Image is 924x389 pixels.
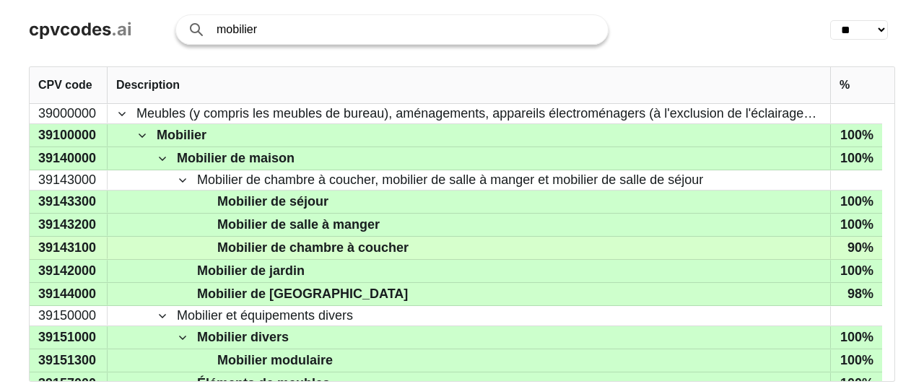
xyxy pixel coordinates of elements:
div: 100% [830,147,882,170]
span: CPV code [38,79,92,92]
div: 100% [830,124,882,147]
span: Mobilier de [GEOGRAPHIC_DATA] [197,284,408,305]
div: 39143100 [30,237,108,259]
span: Mobilier [157,125,206,146]
span: Description [116,79,180,92]
div: 100% [830,260,882,282]
div: 39144000 [30,283,108,305]
span: Mobilier de jardin [197,261,305,281]
div: 39143000 [30,170,108,190]
span: Mobilier de chambre à coucher [217,237,409,258]
span: Mobilier modulaire [217,350,333,371]
span: cpvcodes [29,19,111,40]
div: 39100000 [30,124,108,147]
div: 39151300 [30,349,108,372]
div: 39140000 [30,147,108,170]
span: Mobilier de maison [177,148,295,169]
span: % [840,79,850,92]
span: Mobilier de séjour [217,191,328,212]
div: 39151000 [30,326,108,349]
span: Mobilier de salle à manger [217,214,380,235]
div: 39143300 [30,191,108,213]
div: 39142000 [30,260,108,282]
span: Mobilier divers [197,327,289,348]
a: cpvcodes.ai [29,19,132,40]
input: Search products or services... [217,15,593,44]
span: .ai [111,19,132,40]
span: Meubles (y compris les meubles de bureau), aménagements, appareils électroménagers (à l'exclusion... [136,105,820,123]
div: 39150000 [30,306,108,325]
span: Mobilier de chambre à coucher, mobilier de salle à manger et mobilier de salle de séjour [197,171,703,189]
div: 90% [830,237,882,259]
div: 100% [830,214,882,236]
span: Mobilier et équipements divers [177,307,353,325]
div: 98% [830,283,882,305]
div: 39000000 [30,104,108,123]
div: 39143200 [30,214,108,236]
div: 100% [830,191,882,213]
